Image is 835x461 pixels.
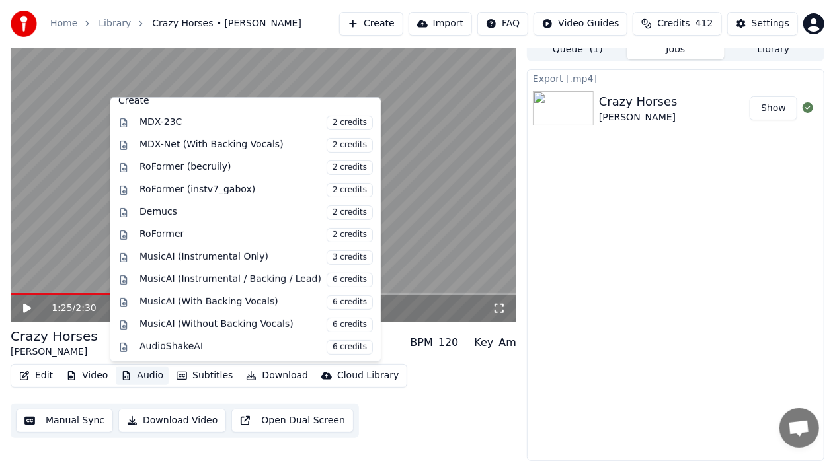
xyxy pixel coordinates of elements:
button: Import [409,12,472,36]
div: Key [474,335,493,351]
span: 2:30 [75,302,96,315]
button: Open Dual Screen [231,409,354,433]
button: FAQ [477,12,528,36]
span: 3 credits [327,250,373,265]
button: Credits412 [633,12,721,36]
div: Am [498,335,516,351]
span: 2 credits [327,228,373,242]
button: Subtitles [171,367,238,385]
div: MDX-Net (With Backing Vocals) [139,138,373,153]
span: 2 credits [327,205,373,220]
div: Cloud Library [337,369,399,382]
img: youka [11,11,37,37]
div: 120 [438,335,459,351]
span: 6 credits [327,340,373,355]
div: AudioShakeAI [139,340,373,355]
div: MusicAI (With Backing Vocals) [139,295,373,310]
span: 2 credits [327,183,373,197]
div: BPM [410,335,432,351]
button: Download [241,367,313,385]
span: 6 credits [327,295,373,310]
span: Crazy Horses • [PERSON_NAME] [152,17,301,30]
div: [PERSON_NAME] [599,111,678,124]
div: Crazy Horses [11,327,98,345]
span: 2 credits [327,138,373,153]
button: Audio [116,367,169,385]
div: MusicAI (Without Backing Vocals) [139,318,373,332]
span: 2 credits [327,160,373,175]
span: 6 credits [327,273,373,287]
button: Video Guides [534,12,627,36]
button: Edit [14,367,58,385]
div: RoFormer [139,228,373,242]
div: MDX-23C [139,116,373,130]
div: RoFormer (instv7_gabox) [139,183,373,197]
div: Crazy Horses [599,92,678,111]
span: 2 credits [327,116,373,130]
div: MusicAI (Instrumental Only) [139,250,373,265]
button: Library [725,40,822,59]
button: Queue [529,40,627,59]
span: 1:25 [52,302,72,315]
div: [PERSON_NAME] [11,345,98,359]
nav: breadcrumb [50,17,301,30]
div: MusicAI (Instrumental / Backing / Lead) [139,273,373,287]
button: Download Video [118,409,226,433]
div: / [52,302,83,315]
span: Credits [657,17,690,30]
button: Create [339,12,403,36]
span: ( 1 ) [590,43,603,56]
button: Settings [727,12,798,36]
div: Export [.mp4] [528,70,824,86]
span: 6 credits [327,318,373,332]
button: Video [61,367,113,385]
div: RoFormer (becruily) [139,160,373,175]
button: Show [750,96,797,120]
a: Library [99,17,131,30]
button: Manual Sync [16,409,113,433]
div: Open chat [779,408,819,448]
a: Home [50,17,77,30]
div: Create [118,94,373,108]
button: Jobs [627,40,725,59]
span: 412 [696,17,713,30]
div: Settings [752,17,789,30]
div: Demucs [139,205,373,220]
